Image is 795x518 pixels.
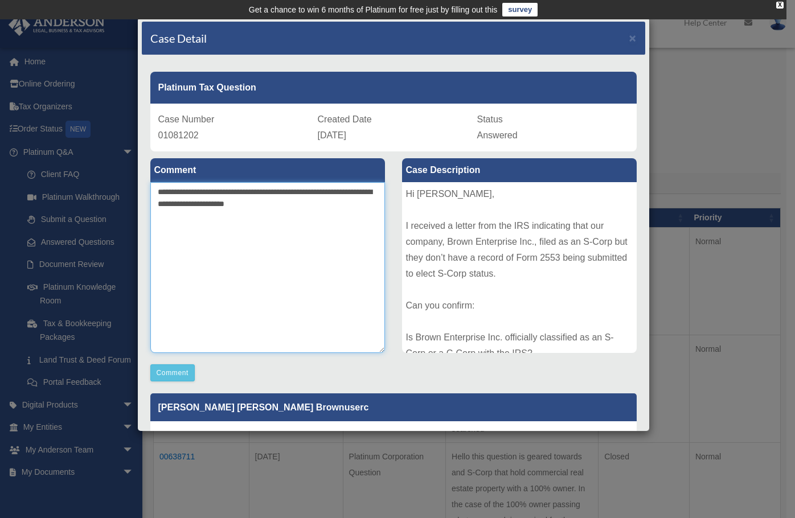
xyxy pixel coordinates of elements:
[150,158,385,182] label: Comment
[150,364,195,381] button: Comment
[318,114,372,124] span: Created Date
[158,114,215,124] span: Case Number
[249,3,498,17] div: Get a chance to win 6 months of Platinum for free just by filling out this
[477,130,518,140] span: Answered
[502,3,538,17] a: survey
[150,30,207,46] h4: Case Detail
[150,393,637,421] p: [PERSON_NAME] [PERSON_NAME] Brownuserc
[158,130,199,140] span: 01081202
[776,2,784,9] div: close
[150,72,637,104] div: Platinum Tax Question
[477,114,503,124] span: Status
[402,158,637,182] label: Case Description
[402,182,637,353] div: Hi [PERSON_NAME], I received a letter from the IRS indicating that our company, Brown Enterprise ...
[318,130,346,140] span: [DATE]
[629,31,637,44] span: ×
[629,32,637,44] button: Close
